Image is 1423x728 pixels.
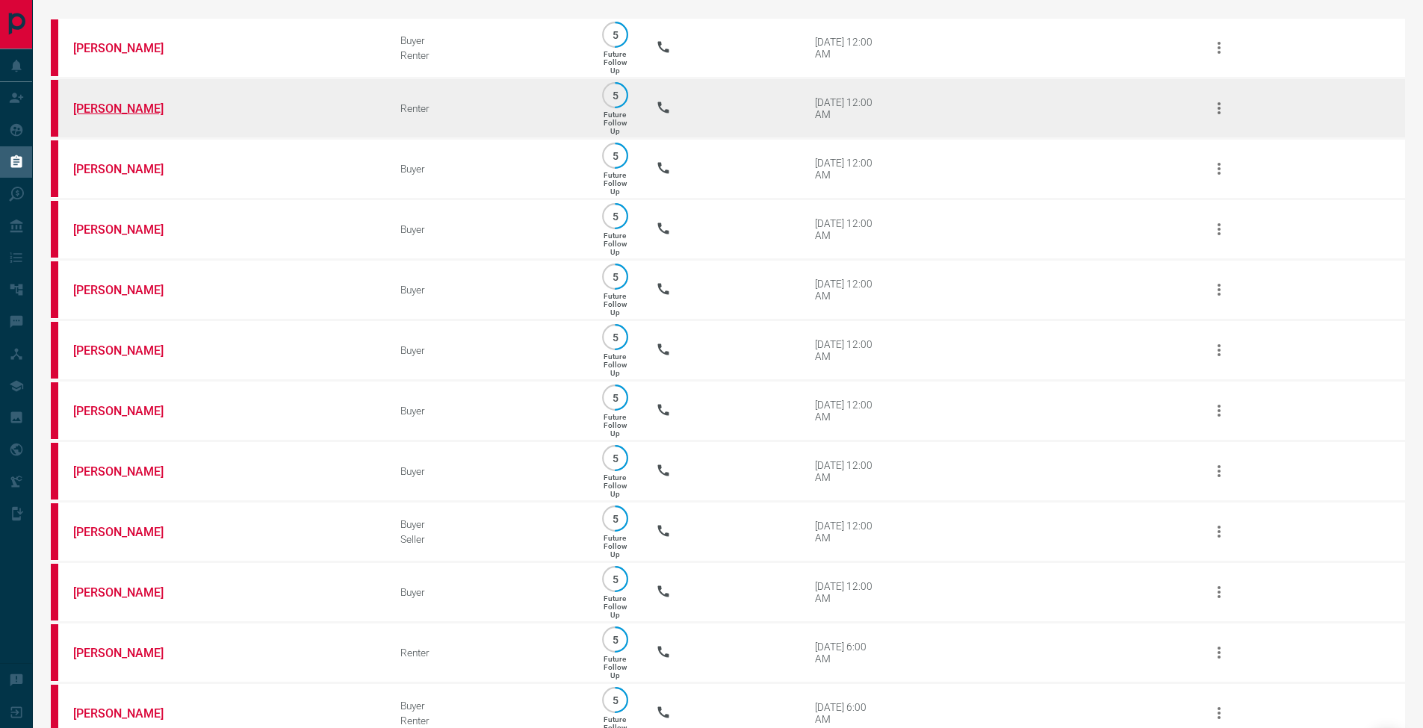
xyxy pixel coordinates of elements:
div: property.ca [51,503,58,560]
p: Future Follow Up [604,413,627,438]
p: 5 [610,150,621,161]
div: [DATE] 6:00 AM [815,701,878,725]
div: Renter [400,102,574,114]
div: Buyer [400,465,574,477]
div: Buyer [400,344,574,356]
a: [PERSON_NAME] [73,223,185,237]
p: 5 [610,513,621,524]
div: [DATE] 12:00 AM [815,217,878,241]
p: Future Follow Up [604,352,627,377]
div: Renter [400,715,574,727]
div: property.ca [51,564,58,620]
p: 5 [610,634,621,645]
div: Buyer [400,223,574,235]
div: [DATE] 12:00 AM [815,338,878,362]
div: [DATE] 12:00 AM [815,36,878,60]
div: Buyer [400,163,574,175]
div: property.ca [51,382,58,439]
a: [PERSON_NAME] [73,283,185,297]
div: [DATE] 12:00 AM [815,580,878,604]
p: 5 [610,332,621,343]
p: 5 [610,452,621,464]
a: [PERSON_NAME] [73,162,185,176]
div: Buyer [400,518,574,530]
div: Buyer [400,405,574,417]
div: Buyer [400,284,574,296]
p: 5 [610,392,621,403]
a: [PERSON_NAME] [73,102,185,116]
div: property.ca [51,624,58,681]
div: property.ca [51,80,58,137]
p: Future Follow Up [604,594,627,619]
div: property.ca [51,19,58,76]
p: 5 [610,694,621,706]
div: [DATE] 12:00 AM [815,399,878,423]
p: Future Follow Up [604,655,627,679]
div: property.ca [51,322,58,379]
div: Buyer [400,586,574,598]
a: [PERSON_NAME] [73,585,185,600]
a: [PERSON_NAME] [73,343,185,358]
div: [DATE] 12:00 AM [815,278,878,302]
div: [DATE] 12:00 AM [815,96,878,120]
p: 5 [610,573,621,585]
div: Buyer [400,34,574,46]
a: [PERSON_NAME] [73,706,185,721]
a: [PERSON_NAME] [73,646,185,660]
p: Future Follow Up [604,50,627,75]
div: [DATE] 12:00 AM [815,157,878,181]
a: [PERSON_NAME] [73,41,185,55]
p: Future Follow Up [604,171,627,196]
div: Renter [400,49,574,61]
div: property.ca [51,201,58,258]
div: [DATE] 12:00 AM [815,459,878,483]
p: 5 [610,29,621,40]
div: property.ca [51,443,58,500]
a: [PERSON_NAME] [73,404,185,418]
div: [DATE] 12:00 AM [815,520,878,544]
a: [PERSON_NAME] [73,464,185,479]
p: 5 [610,211,621,222]
div: Seller [400,533,574,545]
p: Future Follow Up [604,534,627,559]
div: property.ca [51,140,58,197]
p: Future Follow Up [604,473,627,498]
p: 5 [610,271,621,282]
a: [PERSON_NAME] [73,525,185,539]
div: Renter [400,647,574,659]
div: Buyer [400,700,574,712]
p: Future Follow Up [604,292,627,317]
div: property.ca [51,261,58,318]
p: 5 [610,90,621,101]
p: Future Follow Up [604,231,627,256]
p: Future Follow Up [604,111,627,135]
div: [DATE] 6:00 AM [815,641,878,665]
